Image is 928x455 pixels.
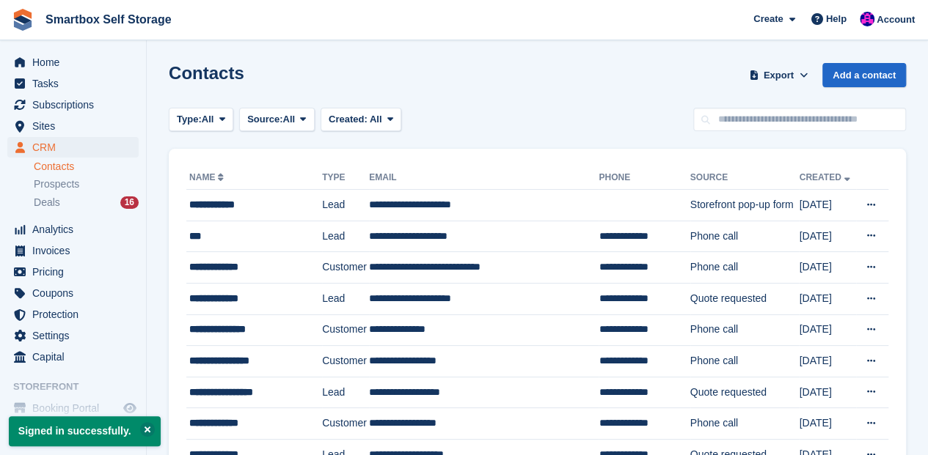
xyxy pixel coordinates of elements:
[370,114,382,125] span: All
[369,166,599,190] th: Email
[690,346,800,377] td: Phone call
[322,408,369,440] td: Customer
[32,73,120,94] span: Tasks
[753,12,783,26] span: Create
[7,398,139,418] a: menu
[764,68,794,83] span: Export
[12,9,34,31] img: stora-icon-8386f47178a22dfd0bd8f6a31ec36ba5ce8667c1dd55bd0f319d3a0aa187defe.svg
[321,108,401,132] button: Created: All
[799,314,855,346] td: [DATE]
[7,304,139,325] a: menu
[822,63,906,87] a: Add a contact
[7,325,139,346] a: menu
[283,112,296,127] span: All
[34,195,139,210] a: Deals 16
[799,190,855,221] td: [DATE]
[202,112,214,127] span: All
[7,240,139,261] a: menu
[799,283,855,314] td: [DATE]
[189,172,227,182] a: Name
[690,252,800,284] td: Phone call
[120,196,139,209] div: 16
[13,380,146,394] span: Storefront
[322,377,369,408] td: Lead
[7,95,139,115] a: menu
[7,283,139,303] a: menu
[32,325,120,346] span: Settings
[322,283,369,314] td: Lead
[247,112,282,127] span: Source:
[239,108,315,132] button: Source: All
[860,12,874,26] img: Sam Austin
[7,52,139,73] a: menu
[746,63,811,87] button: Export
[32,137,120,158] span: CRM
[322,252,369,284] td: Customer
[322,346,369,377] td: Customer
[799,221,855,252] td: [DATE]
[690,408,800,440] td: Phone call
[826,12,847,26] span: Help
[34,160,139,174] a: Contacts
[799,172,852,182] a: Created
[690,166,800,190] th: Source
[32,347,120,367] span: Capital
[9,416,161,446] p: Signed in successfully.
[322,190,369,221] td: Lead
[7,116,139,136] a: menu
[799,346,855,377] td: [DATE]
[169,108,233,132] button: Type: All
[877,12,915,27] span: Account
[7,137,139,158] a: menu
[34,177,79,191] span: Prospects
[32,304,120,325] span: Protection
[7,219,139,240] a: menu
[690,283,800,314] td: Quote requested
[32,398,120,418] span: Booking Portal
[690,190,800,221] td: Storefront pop-up form
[329,114,368,125] span: Created:
[34,196,60,210] span: Deals
[32,240,120,261] span: Invoices
[690,314,800,346] td: Phone call
[32,262,120,282] span: Pricing
[32,116,120,136] span: Sites
[32,95,120,115] span: Subscriptions
[121,399,139,417] a: Preview store
[690,377,800,408] td: Quote requested
[169,63,244,83] h1: Contacts
[32,52,120,73] span: Home
[322,314,369,346] td: Customer
[34,177,139,192] a: Prospects
[799,408,855,440] td: [DATE]
[7,347,139,367] a: menu
[799,252,855,284] td: [DATE]
[690,221,800,252] td: Phone call
[32,283,120,303] span: Coupons
[322,221,369,252] td: Lead
[32,219,120,240] span: Analytics
[7,262,139,282] a: menu
[322,166,369,190] th: Type
[40,7,178,32] a: Smartbox Self Storage
[799,377,855,408] td: [DATE]
[599,166,690,190] th: Phone
[7,73,139,94] a: menu
[177,112,202,127] span: Type:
